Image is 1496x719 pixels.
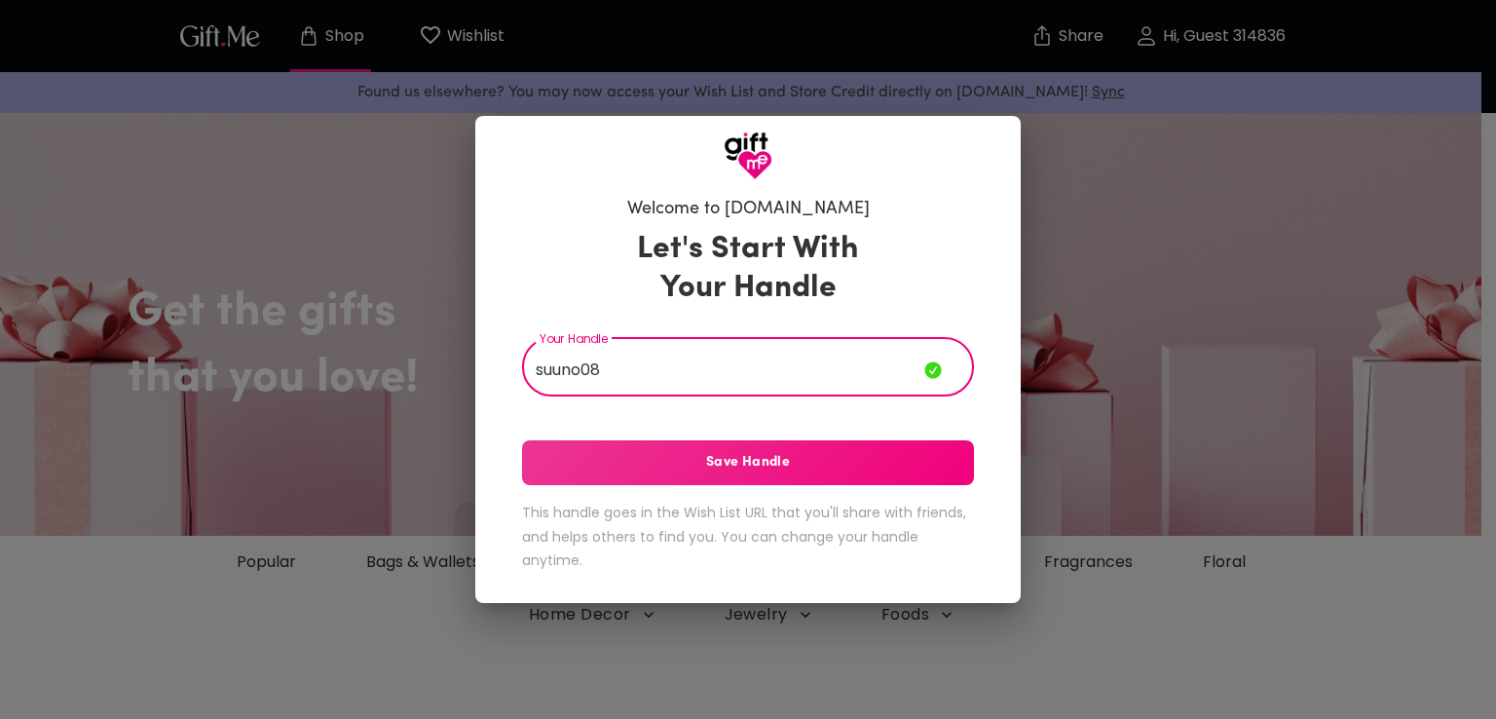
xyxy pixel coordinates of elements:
[522,452,974,473] span: Save Handle
[522,440,974,485] button: Save Handle
[522,342,924,397] input: Your Handle
[627,198,870,221] h6: Welcome to [DOMAIN_NAME]
[522,501,974,573] h6: This handle goes in the Wish List URL that you'll share with friends, and helps others to find yo...
[724,132,772,180] img: GiftMe Logo
[613,230,883,308] h3: Let's Start With Your Handle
